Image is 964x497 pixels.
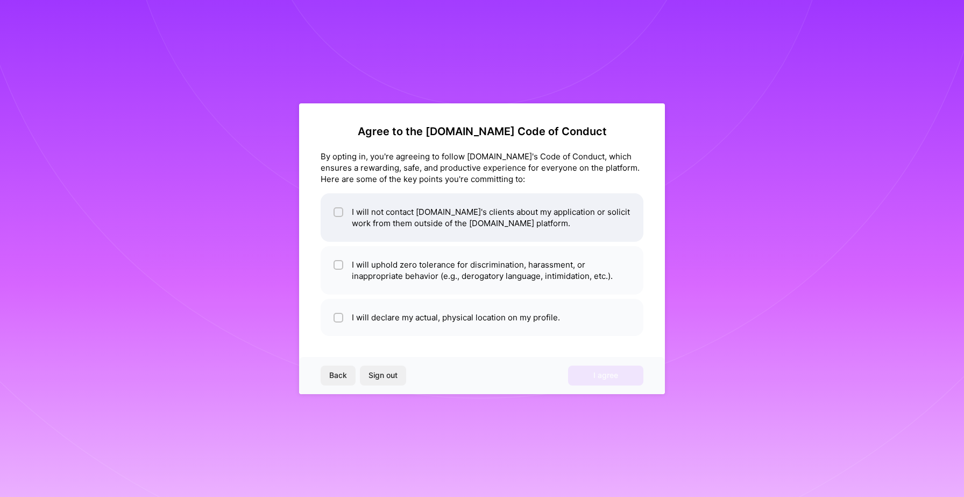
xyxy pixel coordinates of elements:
button: Sign out [360,366,406,385]
span: Sign out [368,370,398,381]
div: By opting in, you're agreeing to follow [DOMAIN_NAME]'s Code of Conduct, which ensures a rewardin... [321,151,643,185]
h2: Agree to the [DOMAIN_NAME] Code of Conduct [321,125,643,138]
span: Back [329,370,347,381]
li: I will uphold zero tolerance for discrimination, harassment, or inappropriate behavior (e.g., der... [321,246,643,295]
li: I will declare my actual, physical location on my profile. [321,299,643,336]
button: Back [321,366,356,385]
li: I will not contact [DOMAIN_NAME]'s clients about my application or solicit work from them outside... [321,193,643,242]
